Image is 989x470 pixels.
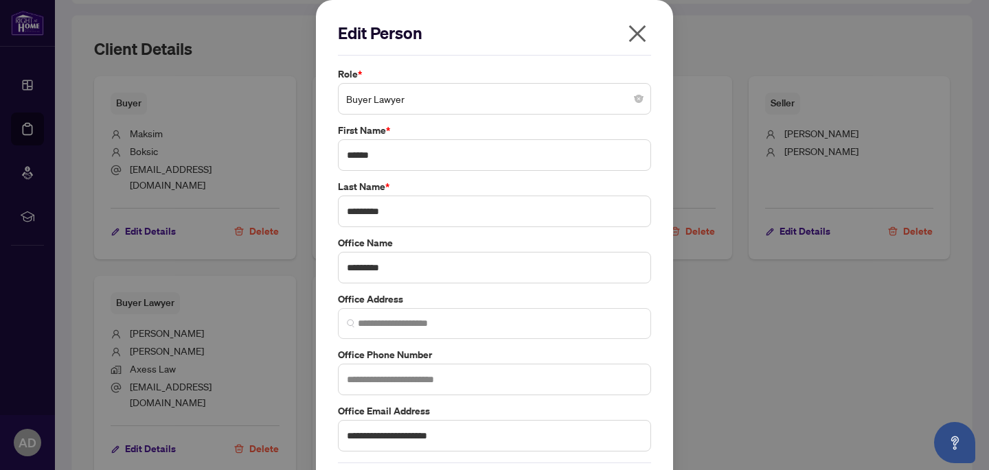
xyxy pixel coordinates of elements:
label: Office Name [338,235,651,250]
img: search_icon [347,319,355,327]
label: Office Address [338,292,651,307]
span: Buyer Lawyer [346,86,643,112]
label: Last Name [338,179,651,194]
h2: Edit Person [338,22,651,44]
span: close [626,23,648,45]
label: Role [338,67,651,82]
label: Office Phone Number [338,347,651,362]
label: Office Email Address [338,403,651,419]
span: close-circle [635,95,643,103]
button: Open asap [934,422,975,463]
label: First Name [338,123,651,138]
